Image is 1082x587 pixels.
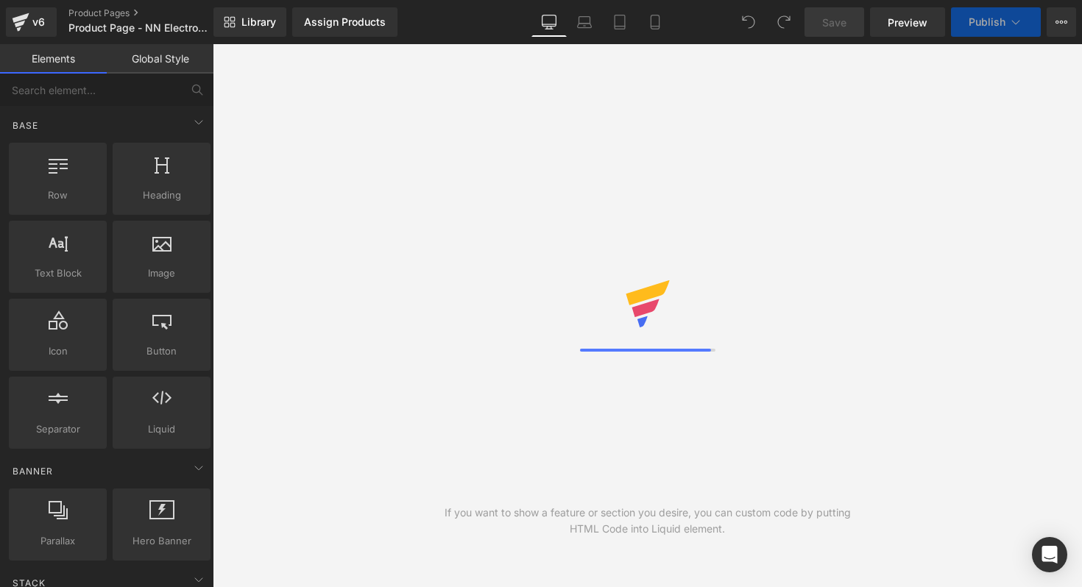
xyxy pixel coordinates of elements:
div: v6 [29,13,48,32]
span: Banner [11,464,54,478]
a: Laptop [567,7,602,37]
div: Assign Products [304,16,386,28]
a: Tablet [602,7,637,37]
span: Button [117,344,206,359]
span: Icon [13,344,102,359]
span: Save [822,15,846,30]
span: Product Page - NN Electrolyte 2508 [68,22,210,34]
button: Publish [951,7,1041,37]
a: New Library [213,7,286,37]
span: Heading [117,188,206,203]
a: v6 [6,7,57,37]
div: Open Intercom Messenger [1032,537,1067,572]
span: Publish [969,16,1005,28]
span: Row [13,188,102,203]
span: Liquid [117,421,206,437]
button: Undo [734,7,763,37]
a: Preview [870,7,945,37]
span: Hero Banner [117,533,206,549]
a: Global Style [107,44,213,74]
span: Base [11,118,40,132]
span: Preview [888,15,927,30]
span: Text Block [13,266,102,281]
span: Separator [13,421,102,437]
a: Mobile [637,7,673,37]
div: If you want to show a feature or section you desire, you can custom code by putting HTML Code int... [430,505,865,537]
button: Redo [769,7,799,37]
span: Parallax [13,533,102,549]
a: Product Pages [68,7,238,19]
button: More [1047,7,1076,37]
a: Desktop [531,7,567,37]
span: Image [117,266,206,281]
span: Library [241,15,276,29]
